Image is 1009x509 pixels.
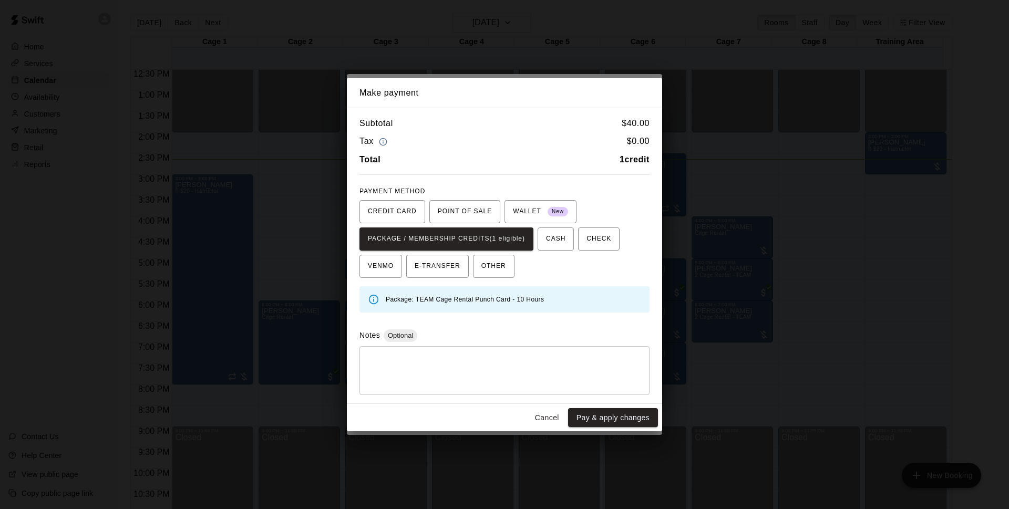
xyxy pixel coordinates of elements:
label: Notes [359,331,380,339]
span: WALLET [513,203,568,220]
h2: Make payment [347,78,662,108]
span: CASH [546,231,565,247]
h6: $ 0.00 [627,134,650,149]
span: PACKAGE / MEMBERSHIP CREDITS (1 eligible) [368,231,525,247]
button: VENMO [359,255,402,278]
span: CREDIT CARD [368,203,417,220]
span: New [548,205,568,219]
button: CASH [538,227,574,251]
span: E-TRANSFER [415,258,460,275]
h6: $ 40.00 [622,117,650,130]
button: CREDIT CARD [359,200,425,223]
b: Total [359,155,380,164]
span: CHECK [586,231,611,247]
button: Pay & apply changes [568,408,658,428]
button: CHECK [578,227,620,251]
span: OTHER [481,258,506,275]
span: Optional [384,331,417,339]
span: Package: TEAM Cage Rental Punch Card - 10 Hours [386,296,544,303]
span: POINT OF SALE [438,203,492,220]
button: E-TRANSFER [406,255,469,278]
button: POINT OF SALE [429,200,500,223]
button: OTHER [473,255,514,278]
button: PACKAGE / MEMBERSHIP CREDITS(1 eligible) [359,227,533,251]
h6: Subtotal [359,117,393,130]
b: 1 credit [620,155,650,164]
span: VENMO [368,258,394,275]
button: WALLET New [504,200,576,223]
button: Cancel [530,408,564,428]
h6: Tax [359,134,390,149]
span: PAYMENT METHOD [359,188,425,195]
